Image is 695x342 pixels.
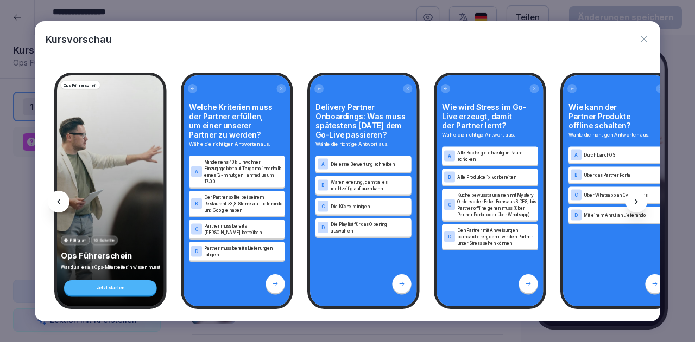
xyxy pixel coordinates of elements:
p: Partner muss bereits Lieferungen tätigen [204,244,283,257]
p: Alle Produkte 1x vorbereiten [457,173,536,180]
p: A [195,169,198,174]
p: D [574,212,578,217]
p: Die erste Bewertung schreiben [331,160,409,167]
p: Partner muss bereits [PERSON_NAME] betreiben [204,222,283,235]
p: Der Partner sollte bei seinem Restaurant >3,8 Sterne auf Lieferando und Google haben [204,193,283,213]
p: A [448,153,451,158]
p: D [321,225,325,230]
p: Mindestens 40k Einwohner Einzugsgebiet auf Targomo innerhalb eines 12-minütigen Fahrradius um 17:00 [204,158,283,184]
p: D [448,234,451,239]
p: Fällig am [70,237,87,243]
p: Wähle die richtigen Antworten aus. [189,140,285,148]
p: Durch LanchOS [584,151,662,158]
p: Ops Führerschein [64,82,98,88]
p: C [195,227,198,231]
p: D [195,249,198,254]
p: Die Küche reinigen [331,203,409,209]
p: Wähle die richtige Antwort aus. [442,131,538,139]
p: Wähle die richtige Antwort aus. [315,140,412,148]
p: A [321,162,325,166]
p: Warenlieferung, damit alles rechtzeitig auftauen kann [331,178,409,191]
div: Jetzt starten [64,280,157,295]
p: Was du alles als Ops-Mitarbeiter:in wissen musst [61,264,160,270]
p: B [448,175,451,179]
p: A [574,152,578,157]
h4: Delivery Partner Onboardings: Was muss spätestens [DATE] dem Go-Live passieren? [315,102,412,139]
p: Den Partner mit Anweisungen bombardieren, damit wir den Partner unter Stress sehen können [457,227,536,246]
p: Küche bewusst auslasten mit Mystery Orders oder Fake-Bons aus SIDES, bis Partner offline gehen mu... [457,191,536,217]
p: 10 Schritte [94,237,115,243]
p: Kursvorschau [46,32,112,47]
p: B [574,172,578,177]
h4: Welche Kriterien muss der Partner erfüllen, um einer unserer Partner zu werden? [189,102,285,139]
h4: Wie wird Stress im Go-Live erzeugt, damit der Partner lernt? [442,102,538,130]
p: Die Playlist für das Opening auswählen [331,221,409,234]
p: Über das Partner Portal [584,171,662,178]
p: Alle Köche gleichzeitig in Pause schicken [457,149,536,162]
p: C [321,204,325,209]
p: Über Whatsapp an Central Ops [584,191,662,198]
p: B [195,201,198,206]
h4: Wie kann der Partner Produkte offline schalten? [568,102,665,130]
p: Wähle die richtigen Antworten aus. [568,131,665,139]
p: C [574,192,578,197]
p: Mit einem Anruf an Lieferando [584,211,662,218]
p: Ops Führerschein [61,250,160,261]
p: C [448,202,451,207]
p: B [321,183,325,188]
